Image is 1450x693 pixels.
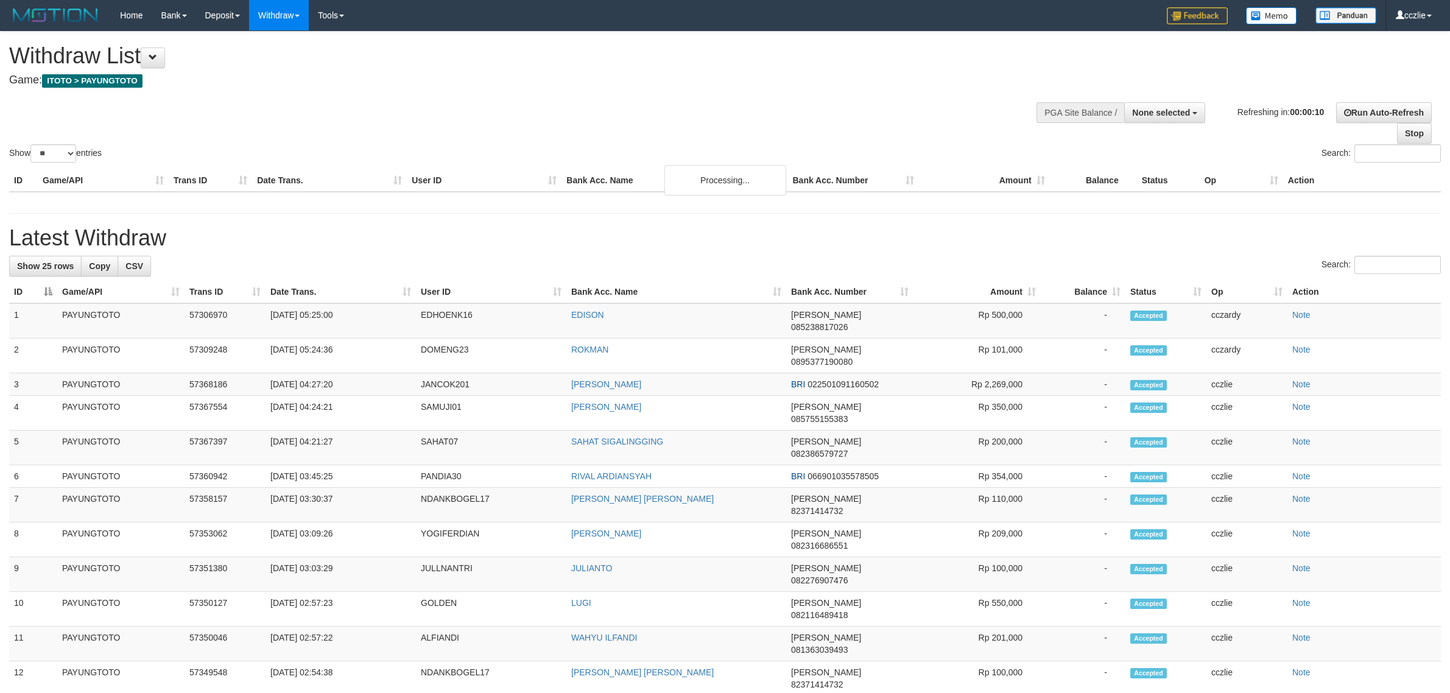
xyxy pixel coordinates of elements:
[9,396,57,431] td: 4
[266,627,416,661] td: [DATE] 02:57:22
[791,310,861,320] span: [PERSON_NAME]
[1041,339,1125,373] td: -
[1036,102,1124,123] div: PGA Site Balance /
[57,465,185,488] td: PAYUNGTOTO
[1130,345,1167,356] span: Accepted
[89,261,110,271] span: Copy
[9,144,102,163] label: Show entries
[9,522,57,557] td: 8
[42,74,143,88] span: ITOTO > PAYUNGTOTO
[9,281,57,303] th: ID: activate to sort column descending
[185,281,266,303] th: Trans ID: activate to sort column ascending
[913,339,1041,373] td: Rp 101,000
[808,471,879,481] span: Copy 066901035578505 to clipboard
[169,169,252,192] th: Trans ID
[808,379,879,389] span: Copy 022501091160502 to clipboard
[416,281,566,303] th: User ID: activate to sort column ascending
[1041,303,1125,339] td: -
[1292,345,1311,354] a: Note
[57,522,185,557] td: PAYUNGTOTO
[1292,667,1311,677] a: Note
[416,396,566,431] td: SAMUJI01
[266,339,416,373] td: [DATE] 05:24:36
[1132,108,1190,118] span: None selected
[9,256,82,276] a: Show 25 rows
[1206,522,1287,557] td: cczlie
[416,522,566,557] td: YOGIFERDIAN
[185,592,266,627] td: 57350127
[57,339,185,373] td: PAYUNGTOTO
[786,281,913,303] th: Bank Acc. Number: activate to sort column ascending
[1041,396,1125,431] td: -
[185,465,266,488] td: 57360942
[913,281,1041,303] th: Amount: activate to sort column ascending
[9,373,57,396] td: 3
[571,437,663,446] a: SAHAT SIGALINGGING
[919,169,1050,192] th: Amount
[185,557,266,592] td: 57351380
[9,488,57,522] td: 7
[1322,256,1441,274] label: Search:
[1130,403,1167,413] span: Accepted
[1130,311,1167,321] span: Accepted
[1041,465,1125,488] td: -
[913,303,1041,339] td: Rp 500,000
[1200,169,1283,192] th: Op
[1041,431,1125,465] td: -
[266,431,416,465] td: [DATE] 04:21:27
[791,437,861,446] span: [PERSON_NAME]
[9,627,57,661] td: 11
[38,169,169,192] th: Game/API
[125,261,143,271] span: CSV
[571,563,612,573] a: JULIANTO
[1292,310,1311,320] a: Note
[561,169,787,192] th: Bank Acc. Name
[1206,431,1287,465] td: cczlie
[1125,281,1206,303] th: Status: activate to sort column ascending
[1041,627,1125,661] td: -
[791,494,861,504] span: [PERSON_NAME]
[791,680,843,689] span: Copy 82371414732 to clipboard
[1292,402,1311,412] a: Note
[1130,437,1167,448] span: Accepted
[9,592,57,627] td: 10
[571,633,637,642] a: WAHYU ILFANDI
[791,667,861,677] span: [PERSON_NAME]
[791,471,805,481] span: BRI
[787,169,918,192] th: Bank Acc. Number
[1041,373,1125,396] td: -
[913,557,1041,592] td: Rp 100,000
[266,488,416,522] td: [DATE] 03:30:37
[571,471,652,481] a: RIVAL ARDIANSYAH
[266,373,416,396] td: [DATE] 04:27:20
[1137,169,1200,192] th: Status
[1354,144,1441,163] input: Search:
[791,345,861,354] span: [PERSON_NAME]
[1237,107,1324,116] span: Refreshing in:
[571,379,641,389] a: [PERSON_NAME]
[913,592,1041,627] td: Rp 550,000
[571,667,714,677] a: [PERSON_NAME] [PERSON_NAME]
[913,396,1041,431] td: Rp 350,000
[1292,437,1311,446] a: Note
[1397,123,1432,144] a: Stop
[1041,281,1125,303] th: Balance: activate to sort column ascending
[9,303,57,339] td: 1
[266,592,416,627] td: [DATE] 02:57:23
[416,465,566,488] td: PANDIA30
[913,373,1041,396] td: Rp 2,269,000
[9,226,1441,250] h1: Latest Withdraw
[416,431,566,465] td: SAHAT07
[791,598,861,608] span: [PERSON_NAME]
[416,303,566,339] td: EDHOENK16
[913,627,1041,661] td: Rp 201,000
[1206,281,1287,303] th: Op: activate to sort column ascending
[1354,256,1441,274] input: Search:
[118,256,151,276] a: CSV
[1206,303,1287,339] td: cczardy
[1206,373,1287,396] td: cczlie
[1292,379,1311,389] a: Note
[571,310,604,320] a: EDISON
[185,522,266,557] td: 57353062
[266,465,416,488] td: [DATE] 03:45:25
